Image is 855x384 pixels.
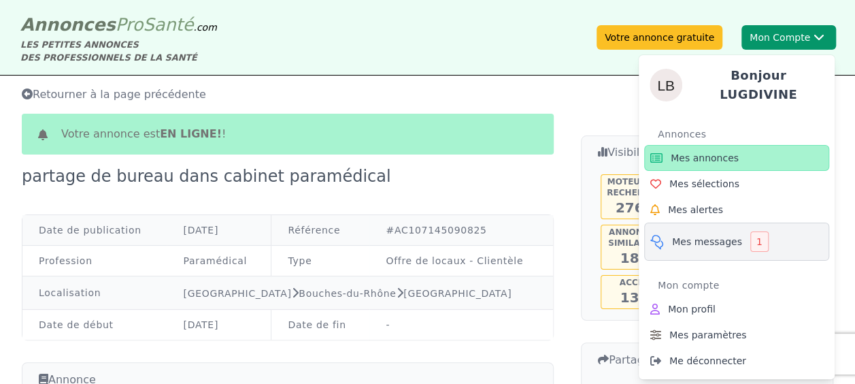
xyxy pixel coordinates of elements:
[750,231,769,252] div: 1
[644,348,829,374] a: Me déconnecter
[644,171,829,197] a: Mes sélections
[650,69,682,101] img: LUGDIVINE
[658,274,829,296] div: Mon compte
[644,145,829,171] a: Mes annonces
[603,277,666,288] h5: Accès
[22,215,167,246] td: Date de publication
[183,288,291,299] a: [GEOGRAPHIC_DATA]
[672,235,742,249] span: Mes messages
[603,176,666,198] h5: Moteur de recherche
[22,276,167,310] td: Localisation
[693,66,824,104] h4: Bonjour LUGDIVINE
[20,14,217,35] a: AnnoncesProSanté.com
[616,199,654,216] span: 2763
[271,310,369,340] td: Date de fin
[143,14,193,35] span: Santé
[668,203,723,217] span: Mes alertes
[22,310,167,340] td: Date de début
[22,89,33,99] i: Retourner à la liste
[644,296,829,322] a: Mon profil
[669,177,739,191] span: Mes sélections
[22,246,167,276] td: Profession
[20,14,116,35] span: Annonces
[603,227,666,249] h5: Annonces similaires
[369,310,553,340] td: -
[644,322,829,348] a: Mes paramètres
[620,289,649,306] span: 131
[644,197,829,223] a: Mes alertes
[61,126,226,142] span: Votre annonce est !
[167,215,271,246] td: [DATE]
[669,328,746,342] span: Mes paramètres
[644,223,829,261] a: Mes messages1
[658,123,829,145] div: Annonces
[167,310,271,340] td: [DATE]
[116,14,144,35] span: Pro
[193,22,216,33] span: .com
[403,288,512,299] a: [GEOGRAPHIC_DATA]
[598,351,816,368] h3: Partager cette annonce...
[597,25,722,50] a: Votre annonce gratuite
[271,215,369,246] td: Référence
[22,165,399,187] div: partage de bureau dans cabinet paramédical
[671,151,739,165] span: Mes annonces
[668,302,716,316] span: Mon profil
[299,288,396,299] a: Bouches-du-Rhône
[20,38,217,64] div: LES PETITES ANNONCES DES PROFESSIONNELS DE LA SANTÉ
[22,88,206,101] span: Retourner à la page précédente
[620,250,649,266] span: 187
[271,246,369,276] td: Type
[369,215,553,246] td: #AC107145090825
[386,255,523,266] a: Offre de locaux - Clientèle
[598,144,816,161] h3: Visibilité de l'annonce...
[160,127,222,140] b: en ligne!
[741,25,836,50] button: Mon CompteLUGDIVINEBonjour LUGDIVINEAnnoncesMes annoncesMes sélectionsMes alertesMes messages1Mon...
[183,255,247,266] a: Paramédical
[669,354,746,368] span: Me déconnecter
